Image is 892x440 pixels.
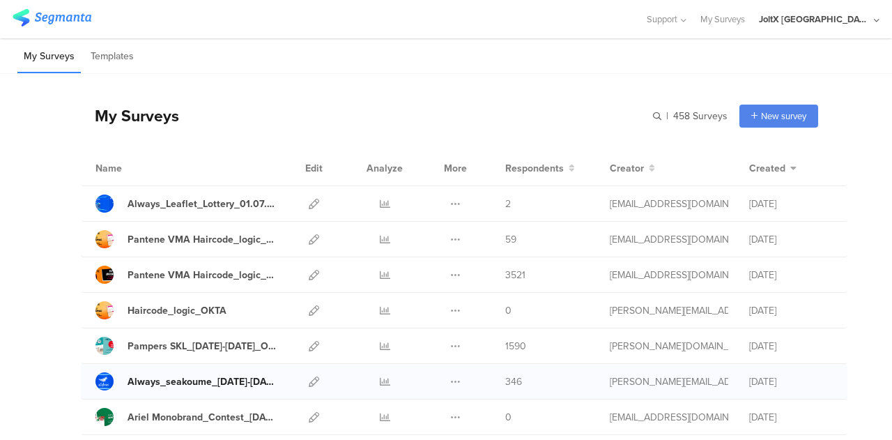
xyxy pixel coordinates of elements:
[95,266,278,284] a: Pantene VMA Haircode_logic_OKTA
[505,374,522,389] span: 346
[749,339,833,354] div: [DATE]
[505,161,564,176] span: Respondents
[128,303,226,318] div: Haircode_logic_OKTA
[749,197,833,211] div: [DATE]
[95,230,278,248] a: Pantene VMA Haircode_logic_OKTA_2
[749,161,785,176] span: Created
[749,374,833,389] div: [DATE]
[761,109,806,123] span: New survey
[610,410,728,425] div: baroutis.db@pg.com
[81,104,179,128] div: My Surveys
[505,232,516,247] span: 59
[610,197,728,211] div: betbeder.mb@pg.com
[95,337,278,355] a: Pampers SKL_[DATE]-[DATE]_OKTA
[128,268,278,282] div: Pantene VMA Haircode_logic_OKTA
[610,374,728,389] div: arvanitis.a@pg.com
[749,410,833,425] div: [DATE]
[749,232,833,247] div: [DATE]
[84,40,140,73] li: Templates
[505,303,512,318] span: 0
[647,13,677,26] span: Support
[128,232,278,247] div: Pantene VMA Haircode_logic_OKTA_2
[749,303,833,318] div: [DATE]
[610,303,728,318] div: arvanitis.a@pg.com
[610,161,644,176] span: Creator
[610,232,728,247] div: baroutis.db@pg.com
[95,301,226,319] a: Haircode_logic_OKTA
[664,109,670,123] span: |
[95,161,179,176] div: Name
[128,339,278,354] div: Pampers SKL_8May25-21May25_OKTA
[95,408,278,426] a: Ariel Monobrand_Contest_[DATE]-[DATE]_OKTA
[128,410,278,425] div: Ariel Monobrand_Contest_01May25-31May25_OKTA
[13,9,91,26] img: segmanta logo
[759,13,870,26] div: JoltX [GEOGRAPHIC_DATA]
[673,109,728,123] span: 458 Surveys
[505,410,512,425] span: 0
[364,151,406,185] div: Analyze
[299,151,329,185] div: Edit
[610,161,655,176] button: Creator
[505,161,575,176] button: Respondents
[505,197,511,211] span: 2
[749,161,797,176] button: Created
[610,339,728,354] div: skora.es@pg.com
[95,372,278,390] a: Always_seakoume_[DATE]-[DATE]_OKTA
[95,195,278,213] a: Always_Leaflet_Lottery_01.07.2025-31.12.2025-Okta
[128,374,278,389] div: Always_seakoume_03May25-30June25_OKTA
[128,197,278,211] div: Always_Leaflet_Lottery_01.07.2025-31.12.2025-Okta
[505,268,525,282] span: 3521
[505,339,526,354] span: 1590
[749,268,833,282] div: [DATE]
[440,151,470,185] div: More
[610,268,728,282] div: baroutis.db@pg.com
[17,40,81,73] li: My Surveys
